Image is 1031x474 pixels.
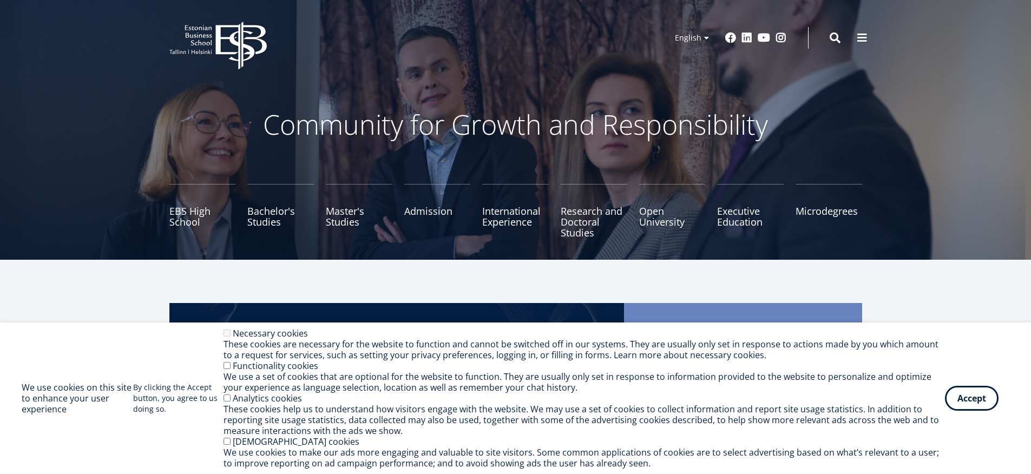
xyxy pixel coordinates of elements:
a: Facebook [725,32,736,43]
a: Microdegrees [796,184,862,238]
div: We use a set of cookies that are optional for the website to function. They are usually only set ... [224,371,945,393]
button: Accept [945,386,999,411]
a: EBS High School [169,184,236,238]
h2: We use cookies on this site to enhance your user experience [22,382,133,414]
p: Community for Growth and Responsibility [229,108,803,141]
a: Research and Doctoral Studies [561,184,627,238]
div: These cookies are necessary for the website to function and cannot be switched off in our systems... [224,339,945,360]
a: Instagram [776,32,786,43]
p: By clicking the Accept button, you agree to us doing so. [133,382,224,414]
a: Open University [639,184,706,238]
a: International Experience [482,184,549,238]
a: Youtube [758,32,770,43]
label: [DEMOGRAPHIC_DATA] cookies [233,436,359,447]
label: Functionality cookies [233,360,318,372]
a: Master's Studies [326,184,392,238]
div: These cookies help us to understand how visitors engage with the website. We may use a set of coo... [224,404,945,436]
div: We use cookies to make our ads more engaging and valuable to site visitors. Some common applicati... [224,447,945,469]
a: Linkedin [741,32,752,43]
a: Executive Education [717,184,784,238]
label: Necessary cookies [233,327,308,339]
label: Analytics cookies [233,392,302,404]
a: Bachelor's Studies [247,184,314,238]
a: Admission [404,184,471,238]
